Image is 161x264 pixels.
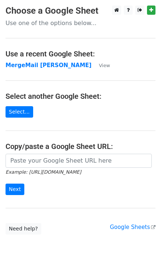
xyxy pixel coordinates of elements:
[110,224,155,230] a: Google Sheets
[6,106,33,118] a: Select...
[6,169,81,175] small: Example: [URL][DOMAIN_NAME]
[6,19,155,27] p: Use one of the options below...
[6,49,155,58] h4: Use a recent Google Sheet:
[6,184,24,195] input: Next
[6,142,155,151] h4: Copy/paste a Google Sheet URL:
[6,223,41,235] a: Need help?
[6,154,152,168] input: Paste your Google Sheet URL here
[91,62,110,69] a: View
[6,92,155,101] h4: Select another Google Sheet:
[6,6,155,16] h3: Choose a Google Sheet
[99,63,110,68] small: View
[6,62,91,69] a: MergeMail [PERSON_NAME]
